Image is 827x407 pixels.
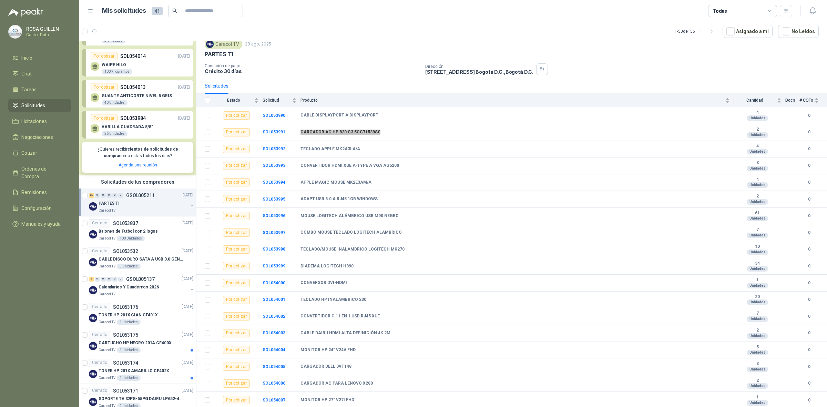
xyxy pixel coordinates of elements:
div: Por cotizar [223,145,250,153]
p: Caracol TV [99,319,115,325]
div: Por cotizar [91,114,118,122]
a: SOL054006 [263,381,285,386]
div: Unidades [747,166,768,171]
b: 3 [734,361,781,367]
b: 0 [799,230,819,236]
b: ADAPT USB 3.0 A RJ45 1GB WINDOWS [300,196,378,202]
b: SOL053998 [263,247,285,252]
p: WAIPE HILO [102,62,132,67]
b: SOL054005 [263,364,285,369]
img: Company Logo [89,258,97,266]
a: 23 0 0 0 0 0 GSOL005211[DATE] Company LogoPARTES TICaracol TV [89,191,195,213]
a: SOL054007 [263,398,285,403]
a: Órdenes de Compra [8,162,71,183]
img: Company Logo [9,25,22,38]
a: SOL053994 [263,180,285,185]
b: TECLADO APPLE MK2A3LA/A [300,146,360,152]
span: # COTs [799,98,813,103]
b: CONVERTIDOR C 11 EN 1 USB RJ45 XUE [300,314,380,319]
a: Configuración [8,202,71,215]
div: Unidades [747,316,768,322]
p: Caracol TV [99,347,115,353]
img: Company Logo [89,230,97,238]
b: 0 [799,129,819,135]
div: Cerrado [89,331,110,339]
b: 0 [799,280,819,286]
b: 5 [734,345,781,350]
div: 1 Unidades [117,347,141,353]
p: TONER HP 201X AMARILLO CF402X [99,368,169,374]
b: DIADEMA LOGITECH H390 [300,264,354,269]
div: 23 [89,193,94,198]
p: Caracol TV [99,236,115,241]
a: SOL053995 [263,197,285,202]
div: 0 [95,277,100,282]
div: Cerrado [89,387,110,395]
div: Por cotizar [223,379,250,388]
p: Castor Data [26,33,69,37]
span: Inicio [21,54,32,62]
div: Por cotizar [223,228,250,237]
div: 0 [118,277,123,282]
div: Por cotizar [223,312,250,320]
div: Todas [713,7,727,15]
div: Unidades [747,132,768,138]
b: SOL053990 [263,113,285,118]
button: Asignado a mi [723,25,773,38]
a: SOL054002 [263,314,285,319]
p: [DATE] [182,304,193,310]
a: CerradoSOL053837[DATE] Company LogoBalones de Futbol con 2 logosCaracol TV100 Unidades [79,216,196,244]
p: SOPORTE TV 32PG-55PG DAIRU LPA52-446KIT2 [99,396,184,402]
b: 2 [734,127,781,132]
div: 1 Unidades [117,319,141,325]
b: 34 [734,261,781,266]
img: Company Logo [89,202,97,211]
span: search [172,8,177,13]
img: Company Logo [206,40,214,48]
div: Unidades [747,299,768,305]
h1: Mis solicitudes [102,6,146,16]
p: SOL053171 [113,388,138,393]
div: Por cotizar [223,296,250,304]
b: 4 [734,177,781,183]
span: Cantidad [734,98,776,103]
th: Docs [785,94,799,107]
div: 0 [101,193,106,198]
p: PARTES TI [99,200,120,207]
b: CARGADOR AC HP 820 G3 5CG71539SS [300,130,380,135]
div: 1 - 50 de 156 [675,26,717,37]
div: Unidades [747,367,768,372]
b: 2 [734,378,781,384]
b: SOL053992 [263,146,285,151]
b: 0 [799,347,819,353]
div: 0 [118,193,123,198]
p: Caracol TV [99,375,115,381]
p: CABLE DISCO DURO SATA A USB 3.0 GENERICO [99,256,184,263]
a: SOL053993 [263,163,285,168]
div: Por cotizar [223,279,250,287]
p: SOL053837 [113,221,138,226]
p: ¿Quieres recibir como estas todos los días? [86,146,189,159]
a: SOL054004 [263,347,285,352]
a: Por cotizarSOL053984[DATE] VARILLA CUADRADA 5/8"26 Unidades [82,111,193,139]
p: Caracol TV [99,208,115,213]
div: 100 Unidades [117,236,145,241]
div: Por cotizar [223,329,250,337]
a: Manuales y ayuda [8,217,71,231]
p: SOL053984 [120,114,146,122]
div: 3 Unidades [117,264,141,269]
span: Negociaciones [21,133,53,141]
p: GUANTE ANTICORTE NIVEL 5 GRIS [102,93,172,98]
a: Licitaciones [8,115,71,128]
a: SOL053996 [263,213,285,218]
b: MONITOR HP 27" V27I FHD [300,397,354,403]
b: cientos de solicitudes de compra [104,147,178,158]
b: COMBO MOUSE TECLADO LOGITECH ALAMBRICO [300,230,402,235]
span: Tareas [21,86,37,93]
div: 0 [106,277,112,282]
p: [DATE] [178,53,190,60]
span: Remisiones [21,189,47,196]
